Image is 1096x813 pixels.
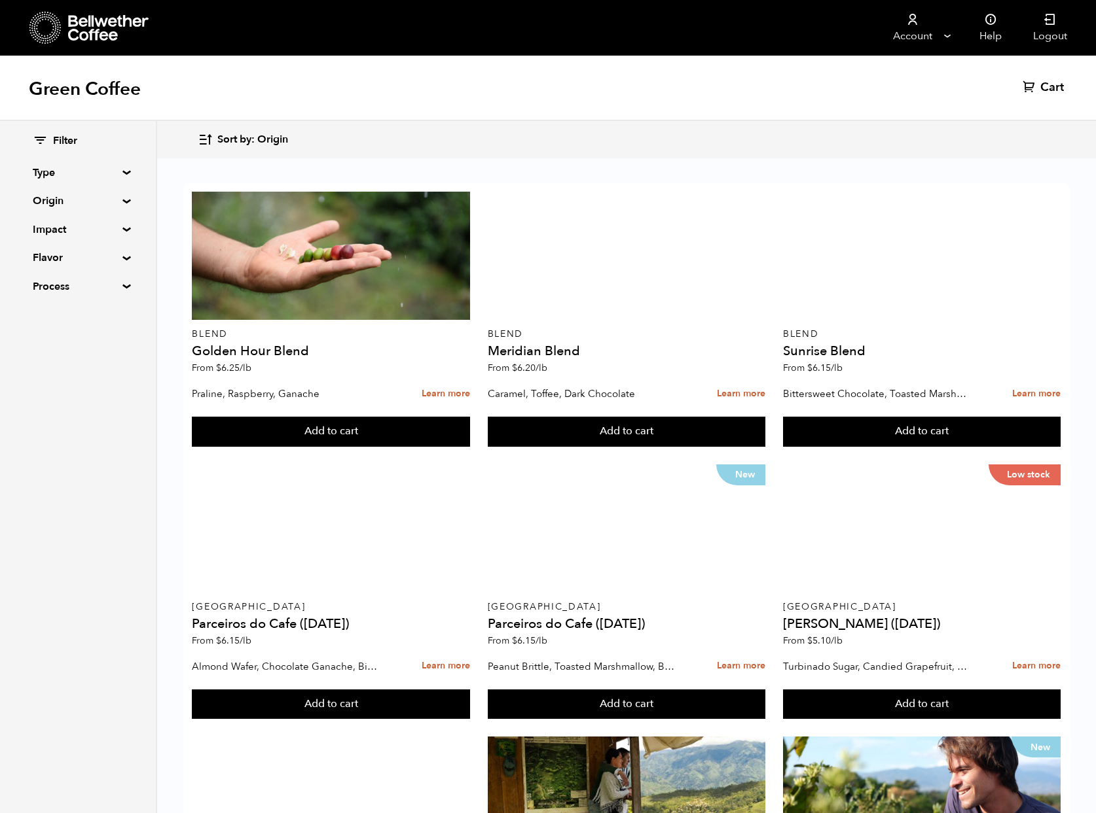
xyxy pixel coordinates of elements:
[192,384,381,404] p: Praline, Raspberry, Ganache
[29,77,141,101] h1: Green Coffee
[717,380,765,408] a: Learn more
[192,417,469,447] button: Add to cart
[512,634,517,647] span: $
[488,657,677,676] p: Peanut Brittle, Toasted Marshmallow, Bittersweet Chocolate
[1012,380,1061,408] a: Learn more
[198,124,288,155] button: Sort by: Origin
[488,464,765,593] a: New
[807,362,813,374] span: $
[831,362,843,374] span: /lb
[192,617,469,631] h4: Parceiros do Cafe ([DATE])
[488,362,547,374] span: From
[1040,80,1064,95] span: Cart
[33,165,123,181] summary: Type
[807,362,843,374] bdi: 6.15
[53,134,77,148] span: Filter
[192,689,469,719] button: Add to cart
[717,652,765,680] a: Learn more
[488,689,765,719] button: Add to cart
[488,602,765,612] p: [GEOGRAPHIC_DATA]
[512,362,517,374] span: $
[216,634,221,647] span: $
[33,222,123,237] summary: Impact
[989,464,1061,485] p: Low stock
[536,362,547,374] span: /lb
[1012,652,1061,680] a: Learn more
[192,657,381,676] p: Almond Wafer, Chocolate Ganache, Bing Cherry
[783,464,1061,593] a: Low stock
[192,330,469,339] p: Blend
[1023,80,1067,95] a: Cart
[783,602,1061,612] p: [GEOGRAPHIC_DATA]
[488,345,765,358] h4: Meridian Blend
[488,384,677,404] p: Caramel, Toffee, Dark Chocolate
[783,345,1061,358] h4: Sunrise Blend
[807,634,813,647] span: $
[536,634,547,647] span: /lb
[33,250,123,266] summary: Flavor
[512,634,547,647] bdi: 6.15
[33,279,123,294] summary: Process
[422,380,470,408] a: Learn more
[716,464,765,485] p: New
[192,634,251,647] span: From
[783,384,972,404] p: Bittersweet Chocolate, Toasted Marshmallow, Candied Orange, Praline
[216,634,251,647] bdi: 6.15
[422,652,470,680] a: Learn more
[783,617,1061,631] h4: [PERSON_NAME] ([DATE])
[216,362,221,374] span: $
[783,634,843,647] span: From
[488,330,765,339] p: Blend
[1012,736,1061,757] p: New
[783,362,843,374] span: From
[488,634,547,647] span: From
[488,617,765,631] h4: Parceiros do Cafe ([DATE])
[831,634,843,647] span: /lb
[488,417,765,447] button: Add to cart
[217,133,288,147] span: Sort by: Origin
[192,345,469,358] h4: Golden Hour Blend
[783,657,972,676] p: Turbinado Sugar, Candied Grapefruit, Spiced Plum
[783,417,1061,447] button: Add to cart
[192,602,469,612] p: [GEOGRAPHIC_DATA]
[33,193,123,209] summary: Origin
[216,362,251,374] bdi: 6.25
[512,362,547,374] bdi: 6.20
[783,689,1061,719] button: Add to cart
[807,634,843,647] bdi: 5.10
[783,330,1061,339] p: Blend
[240,634,251,647] span: /lb
[240,362,251,374] span: /lb
[192,362,251,374] span: From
